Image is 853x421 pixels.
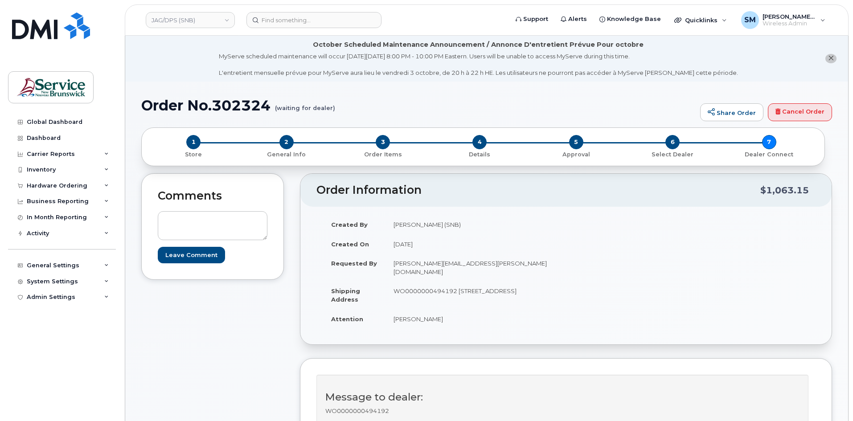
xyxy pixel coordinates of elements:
[335,149,431,159] a: 3 Order Items
[528,149,624,159] a: 5 Approval
[624,149,721,159] a: 6 Select Dealer
[275,98,335,111] small: (waiting for dealer)
[141,98,696,113] h1: Order No.302324
[279,135,294,149] span: 2
[325,392,800,403] h3: Message to dealer:
[665,135,680,149] span: 6
[242,151,332,159] p: General Info
[628,151,718,159] p: Select Dealer
[376,135,390,149] span: 3
[385,234,559,254] td: [DATE]
[338,151,428,159] p: Order Items
[316,184,760,196] h2: Order Information
[313,40,644,49] div: October Scheduled Maintenance Announcement / Annonce D'entretient Prévue Pour octobre
[472,135,487,149] span: 4
[385,309,559,329] td: [PERSON_NAME]
[158,190,267,202] h2: Comments
[331,287,360,303] strong: Shipping Address
[152,151,235,159] p: Store
[531,151,621,159] p: Approval
[435,151,525,159] p: Details
[158,247,225,263] input: Leave Comment
[825,54,837,63] button: close notification
[219,52,738,77] div: MyServe scheduled maintenance will occur [DATE][DATE] 8:00 PM - 10:00 PM Eastern. Users will be u...
[700,103,763,121] a: Share Order
[186,135,201,149] span: 1
[331,315,363,323] strong: Attention
[431,149,528,159] a: 4 Details
[569,135,583,149] span: 5
[385,215,559,234] td: [PERSON_NAME] (SNB)
[385,281,559,309] td: WO0000000494192 [STREET_ADDRESS]
[385,253,559,281] td: [PERSON_NAME][EMAIL_ADDRESS][PERSON_NAME][DOMAIN_NAME]
[331,260,377,267] strong: Requested By
[331,241,369,248] strong: Created On
[238,149,335,159] a: 2 General Info
[760,182,809,199] div: $1,063.15
[331,221,368,228] strong: Created By
[768,103,832,121] a: Cancel Order
[325,407,800,415] p: WO0000000494192
[149,149,238,159] a: 1 Store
